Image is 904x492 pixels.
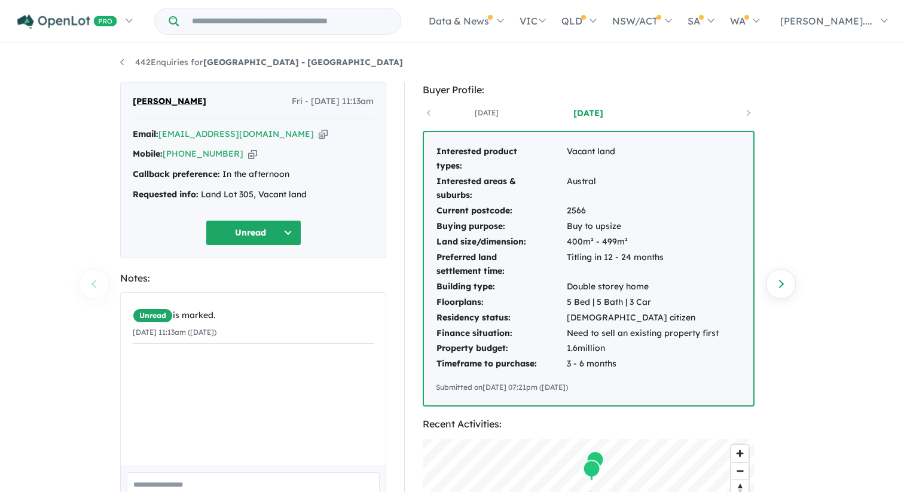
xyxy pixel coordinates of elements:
[133,169,220,179] strong: Callback preference:
[436,234,566,250] td: Land size/dimension:
[248,148,257,160] button: Copy
[17,14,117,29] img: Openlot PRO Logo White
[566,234,719,250] td: 400m² - 499m²
[133,94,206,109] span: [PERSON_NAME]
[163,148,243,159] a: [PHONE_NUMBER]
[133,308,374,323] div: is marked.
[436,144,566,174] td: Interested product types:
[566,250,719,280] td: Titling in 12 - 24 months
[436,326,566,341] td: Finance situation:
[731,463,749,479] span: Zoom out
[319,128,328,140] button: Copy
[436,279,566,295] td: Building type:
[436,295,566,310] td: Floorplans:
[566,326,719,341] td: Need to sell an existing property first
[133,308,173,323] span: Unread
[133,129,158,139] strong: Email:
[566,279,719,295] td: Double storey home
[436,219,566,234] td: Buying purpose:
[731,462,749,479] button: Zoom out
[436,381,741,393] div: Submitted on [DATE] 07:21pm ([DATE])
[566,174,719,204] td: Austral
[181,8,398,34] input: Try estate name, suburb, builder or developer
[780,15,872,27] span: [PERSON_NAME]....
[158,129,314,139] a: [EMAIL_ADDRESS][DOMAIN_NAME]
[537,107,639,119] a: [DATE]
[423,82,755,98] div: Buyer Profile:
[436,107,537,119] a: [DATE]
[566,310,719,326] td: [DEMOGRAPHIC_DATA] citizen
[133,167,374,182] div: In the afternoon
[436,356,566,372] td: Timeframe to purchase:
[203,57,403,68] strong: [GEOGRAPHIC_DATA] - [GEOGRAPHIC_DATA]
[133,189,198,200] strong: Requested info:
[133,328,216,337] small: [DATE] 11:13am ([DATE])
[120,56,784,70] nav: breadcrumb
[206,220,301,246] button: Unread
[566,219,719,234] td: Buy to upsize
[120,270,386,286] div: Notes:
[436,341,566,356] td: Property budget:
[133,188,374,202] div: Land Lot 305, Vacant land
[120,57,403,68] a: 442Enquiries for[GEOGRAPHIC_DATA] - [GEOGRAPHIC_DATA]
[292,94,374,109] span: Fri - [DATE] 11:13am
[566,144,719,174] td: Vacant land
[731,445,749,462] button: Zoom in
[566,341,719,356] td: 1.6million
[133,148,163,159] strong: Mobile:
[566,356,719,372] td: 3 - 6 months
[566,295,719,310] td: 5 Bed | 5 Bath | 3 Car
[423,416,755,432] div: Recent Activities:
[436,174,566,204] td: Interested areas & suburbs:
[566,203,719,219] td: 2566
[587,451,604,473] div: Map marker
[583,460,601,482] div: Map marker
[436,310,566,326] td: Residency status:
[436,250,566,280] td: Preferred land settlement time:
[436,203,566,219] td: Current postcode:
